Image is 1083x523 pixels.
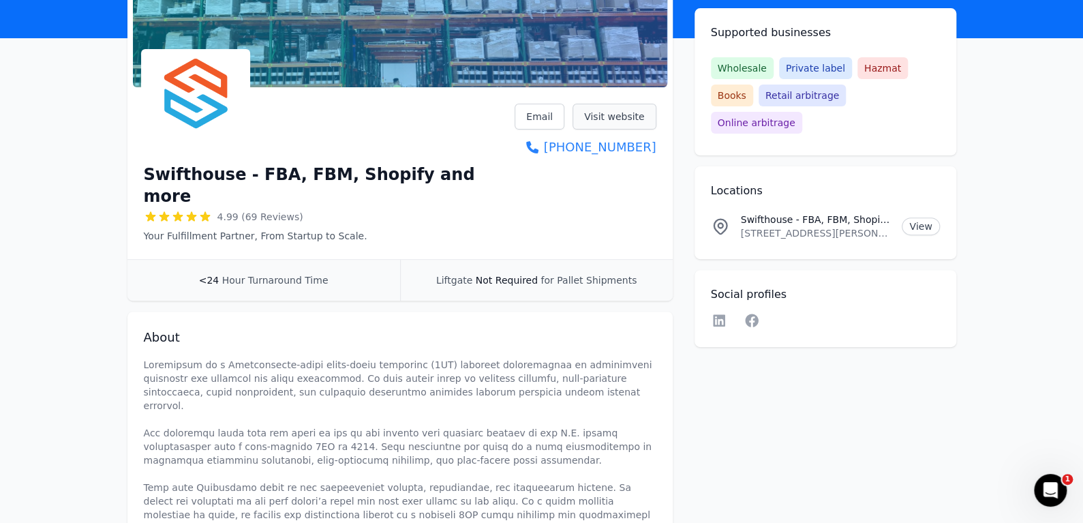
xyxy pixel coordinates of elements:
[222,275,329,286] span: Hour Turnaround Time
[711,25,940,41] h2: Supported businesses
[711,57,774,79] span: Wholesale
[857,57,908,79] span: Hazmat
[711,85,753,106] span: Books
[436,275,472,286] span: Liftgate
[540,275,637,286] span: for Pallet Shipments
[711,112,802,134] span: Online arbitrage
[144,52,247,155] img: Swifthouse - FBA, FBM, Shopify and more
[476,275,538,286] span: Not Required
[515,104,564,130] a: Email
[1034,474,1067,507] iframe: Intercom live chat
[199,275,219,286] span: <24
[711,286,940,303] h2: Social profiles
[573,104,656,130] a: Visit website
[144,164,515,207] h1: Swifthouse - FBA, FBM, Shopify and more
[144,328,656,347] h2: About
[759,85,846,106] span: Retail arbitrage
[779,57,852,79] span: Private label
[741,213,891,226] p: Swifthouse - FBA, FBM, Shopify and more Location
[902,218,939,235] a: View
[741,226,891,240] p: [STREET_ADDRESS][PERSON_NAME][US_STATE]
[1062,474,1073,485] span: 1
[711,183,940,199] h2: Locations
[217,210,303,224] span: 4.99 (69 Reviews)
[515,138,656,157] a: [PHONE_NUMBER]
[144,229,515,243] p: Your Fulfillment Partner, From Startup to Scale.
